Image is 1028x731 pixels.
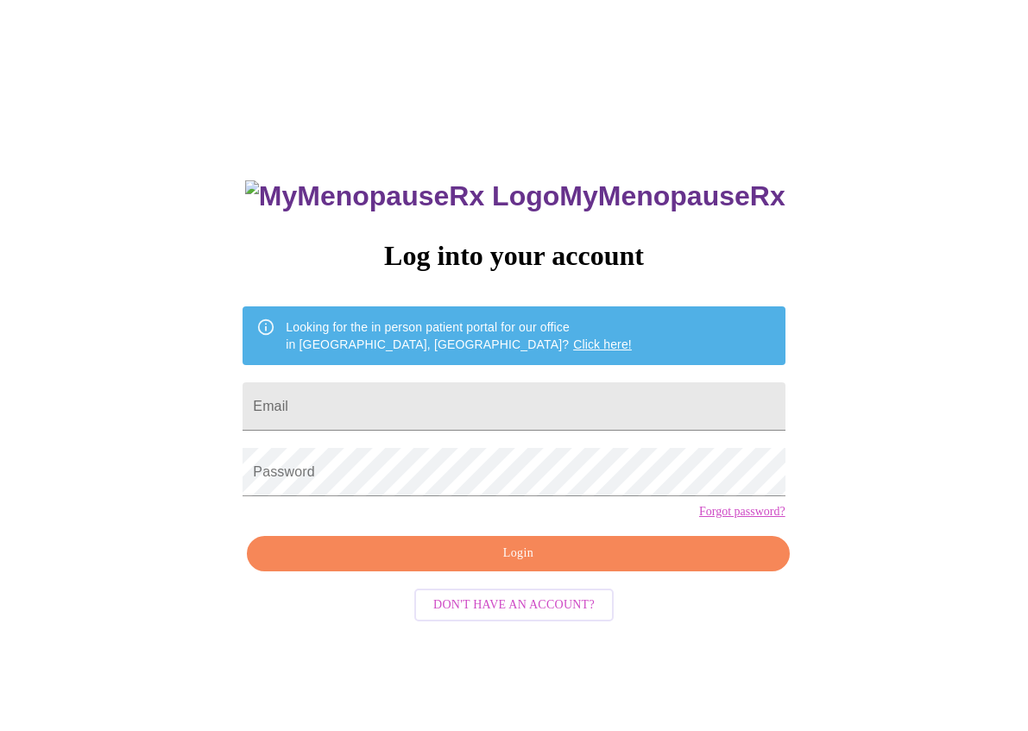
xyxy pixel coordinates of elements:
h3: MyMenopauseRx [245,180,785,212]
img: MyMenopauseRx Logo [245,180,559,212]
div: Looking for the in person patient portal for our office in [GEOGRAPHIC_DATA], [GEOGRAPHIC_DATA]? [286,312,632,360]
span: Don't have an account? [433,595,595,616]
button: Don't have an account? [414,589,614,622]
button: Login [247,536,789,571]
span: Login [267,543,769,564]
a: Don't have an account? [410,596,618,611]
a: Click here! [573,337,632,351]
a: Forgot password? [699,505,785,519]
h3: Log into your account [243,240,785,272]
